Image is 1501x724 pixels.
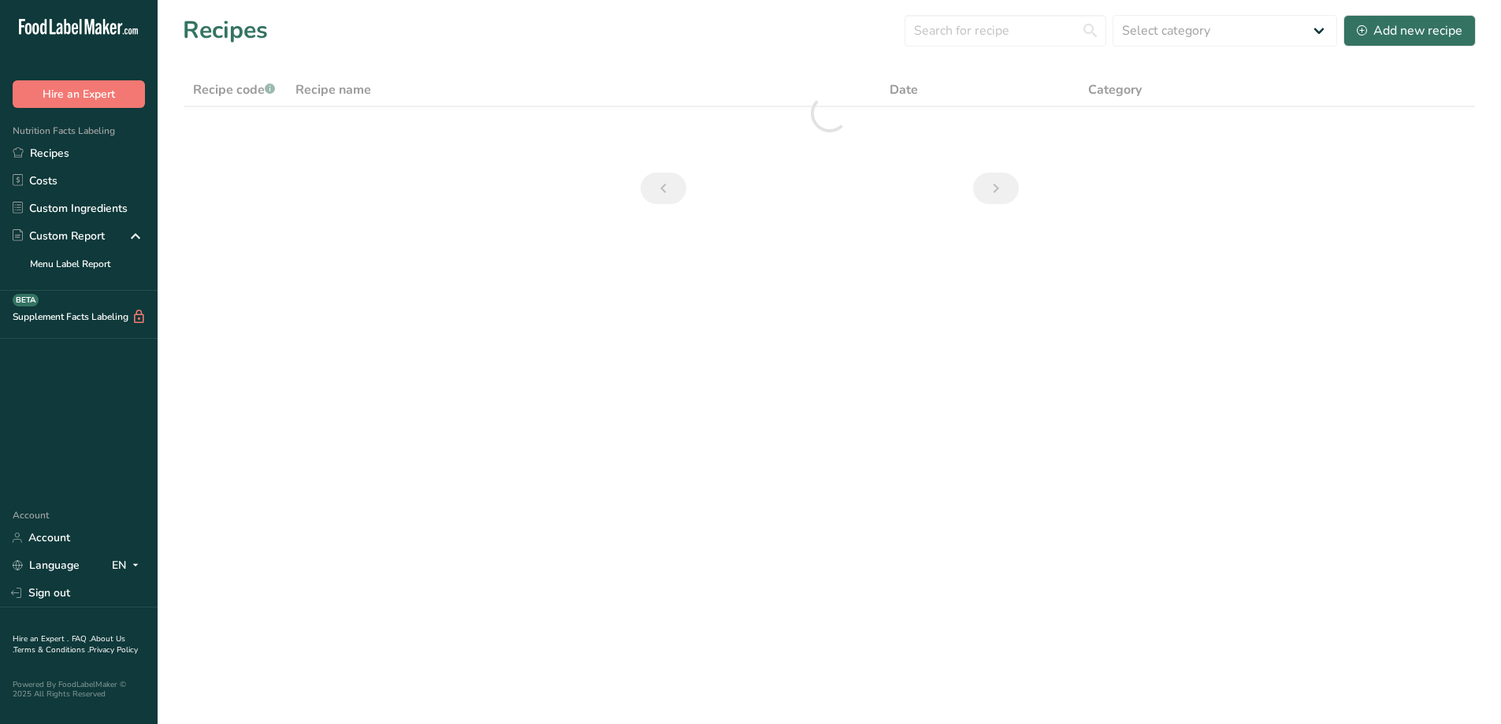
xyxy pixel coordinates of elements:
[13,680,145,699] div: Powered By FoodLabelMaker © 2025 All Rights Reserved
[641,173,686,204] a: Previous page
[1357,21,1462,40] div: Add new recipe
[112,556,145,575] div: EN
[13,633,125,655] a: About Us .
[1343,15,1476,46] button: Add new recipe
[13,294,39,306] div: BETA
[13,551,80,579] a: Language
[905,15,1106,46] input: Search for recipe
[13,228,105,244] div: Custom Report
[13,644,89,655] a: Terms & Conditions .
[973,173,1019,204] a: Next page
[72,633,91,644] a: FAQ .
[183,13,268,48] h1: Recipes
[13,80,145,108] button: Hire an Expert
[13,633,69,644] a: Hire an Expert .
[89,644,138,655] a: Privacy Policy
